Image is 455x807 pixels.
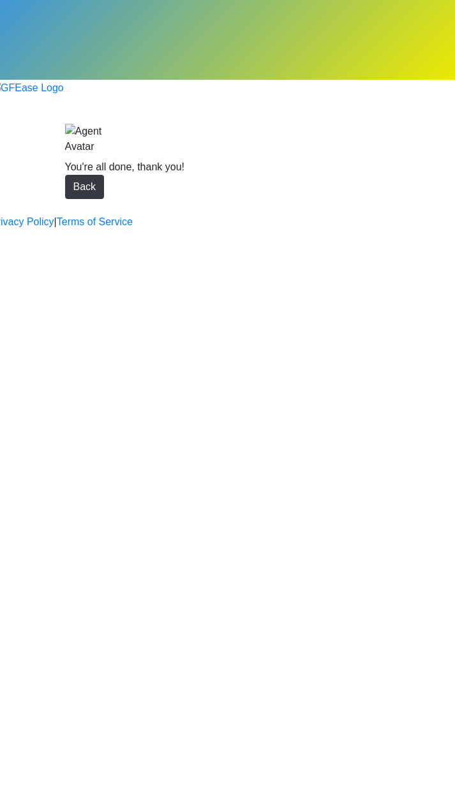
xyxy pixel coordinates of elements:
div: You're all done, thank you! [65,159,391,175]
img: Agent Avatar [65,124,103,154]
a: Terms of Service [57,214,133,230]
button: Back [65,175,105,199]
a: | [54,214,57,230]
